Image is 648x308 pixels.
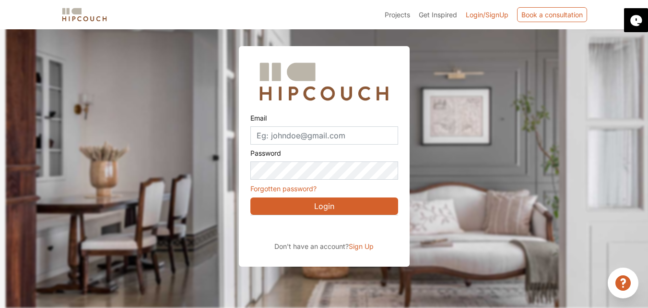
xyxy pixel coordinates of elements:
[250,185,317,193] a: Forgotten password?
[250,145,281,161] label: Password
[419,11,457,19] span: Get Inspired
[246,218,431,239] iframe: Sign in with Google Button
[60,6,108,23] img: logo-horizontal.svg
[385,11,410,19] span: Projects
[349,242,374,250] span: Sign Up
[60,4,108,25] span: logo-horizontal.svg
[274,242,349,250] span: Don't have an account?
[517,7,587,22] div: Book a consultation
[250,110,267,126] label: Email
[250,126,398,145] input: Eg: johndoe@gmail.com
[250,197,398,215] button: Login
[255,58,393,106] img: Hipcouch Logo
[466,11,508,19] span: Login/SignUp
